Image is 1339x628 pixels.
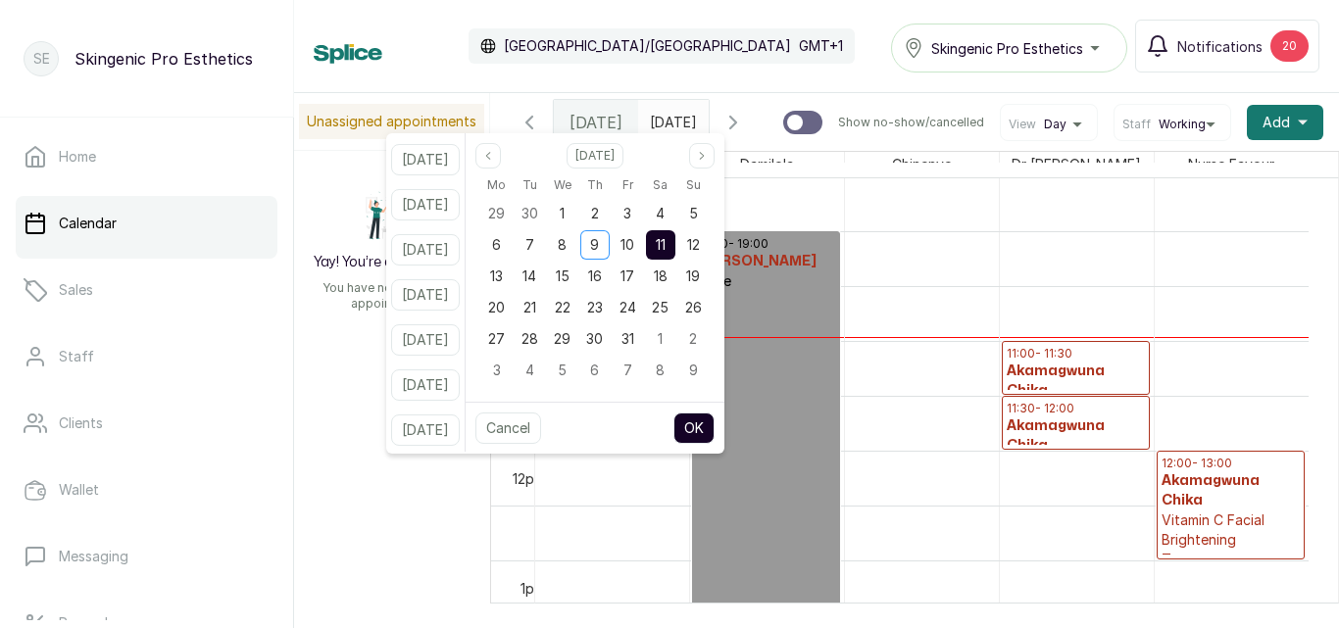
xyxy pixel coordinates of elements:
[677,261,710,292] div: 19 Oct 2025
[653,173,668,197] span: Sa
[554,330,570,347] span: 29
[1008,152,1145,176] span: Dr [PERSON_NAME]
[59,413,103,433] p: Clients
[523,299,536,315] span: 21
[560,205,565,221] span: 1
[480,323,513,355] div: 27 Oct 2025
[590,362,599,378] span: 6
[513,172,545,198] div: Tuesday
[546,229,578,261] div: 08 Oct 2025
[1159,117,1206,132] span: Working
[490,267,503,284] span: 13
[1122,117,1222,132] button: StaffWorking
[931,38,1083,59] span: Skingenic Pro Esthetics
[59,547,128,566] p: Messaging
[578,198,611,229] div: 02 Oct 2025
[16,462,277,517] a: Wallet
[644,261,676,292] div: 18 Oct 2025
[1270,30,1309,62] div: 20
[1184,152,1278,176] span: Nurse Favour
[677,172,710,198] div: Sunday
[554,173,571,197] span: We
[554,100,638,145] div: [DATE]
[587,299,603,315] span: 23
[644,355,676,386] div: 08 Nov 2025
[736,152,798,176] span: Damilola
[522,173,537,197] span: Tu
[590,236,599,253] span: 9
[578,323,611,355] div: 30 Oct 2025
[558,362,567,378] span: 5
[16,529,277,584] a: Messaging
[306,280,478,312] p: You have no unassigned appointments.
[525,362,534,378] span: 4
[578,292,611,323] div: 23 Oct 2025
[521,205,538,221] span: 30
[620,236,634,253] span: 10
[391,414,460,446] button: [DATE]
[391,234,460,266] button: [DATE]
[1044,117,1066,132] span: Day
[546,198,578,229] div: 01 Oct 2025
[391,144,460,175] button: [DATE]
[546,323,578,355] div: 29 Oct 2025
[697,252,835,271] h3: [PERSON_NAME]
[513,292,545,323] div: 21 Oct 2025
[59,347,94,366] p: Staff
[677,198,710,229] div: 05 Oct 2025
[578,355,611,386] div: 06 Nov 2025
[578,229,611,261] div: 09 Oct 2025
[555,299,570,315] span: 22
[687,236,700,253] span: 12
[591,205,599,221] span: 2
[522,267,536,284] span: 14
[588,267,602,284] span: 16
[612,323,644,355] div: 31 Oct 2025
[587,173,603,197] span: Th
[612,355,644,386] div: 07 Nov 2025
[299,104,484,139] p: Unassigned appointments
[33,49,50,69] p: SE
[1007,346,1145,362] p: 11:00 - 11:30
[888,152,956,176] span: Chinenye
[556,267,570,284] span: 15
[480,355,513,386] div: 03 Nov 2025
[504,36,791,56] p: [GEOGRAPHIC_DATA]/[GEOGRAPHIC_DATA]
[16,129,277,184] a: Home
[521,330,538,347] span: 28
[658,330,663,347] span: 1
[480,261,513,292] div: 13 Oct 2025
[513,261,545,292] div: 14 Oct 2025
[612,198,644,229] div: 03 Oct 2025
[689,205,698,221] span: 5
[891,24,1127,72] button: Skingenic Pro Esthetics
[1263,113,1290,132] span: Add
[586,330,603,347] span: 30
[1162,510,1300,569] p: Vitamin C Facial Brightening Treatment
[644,229,676,261] div: 11 Oct 2025
[482,150,494,162] svg: page previous
[1177,36,1263,57] span: Notifications
[654,267,668,284] span: 18
[578,172,611,198] div: Thursday
[1007,362,1145,401] h3: Akamagwuna Chika
[59,480,99,500] p: Wallet
[59,214,117,233] p: Calendar
[391,189,460,220] button: [DATE]
[644,172,676,198] div: Saturday
[612,172,644,198] div: Friday
[622,173,633,197] span: Fr
[799,36,843,56] p: GMT+1
[570,111,622,134] span: [DATE]
[492,236,501,253] span: 6
[493,362,501,378] span: 3
[1007,401,1145,416] p: 11:30 - 12:00
[1009,117,1036,132] span: View
[697,271,835,291] p: leave
[488,205,505,221] span: 29
[546,172,578,198] div: Wednesday
[656,205,665,221] span: 4
[623,205,631,221] span: 3
[74,47,253,71] p: Skingenic Pro Esthetics
[567,143,623,169] button: Select month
